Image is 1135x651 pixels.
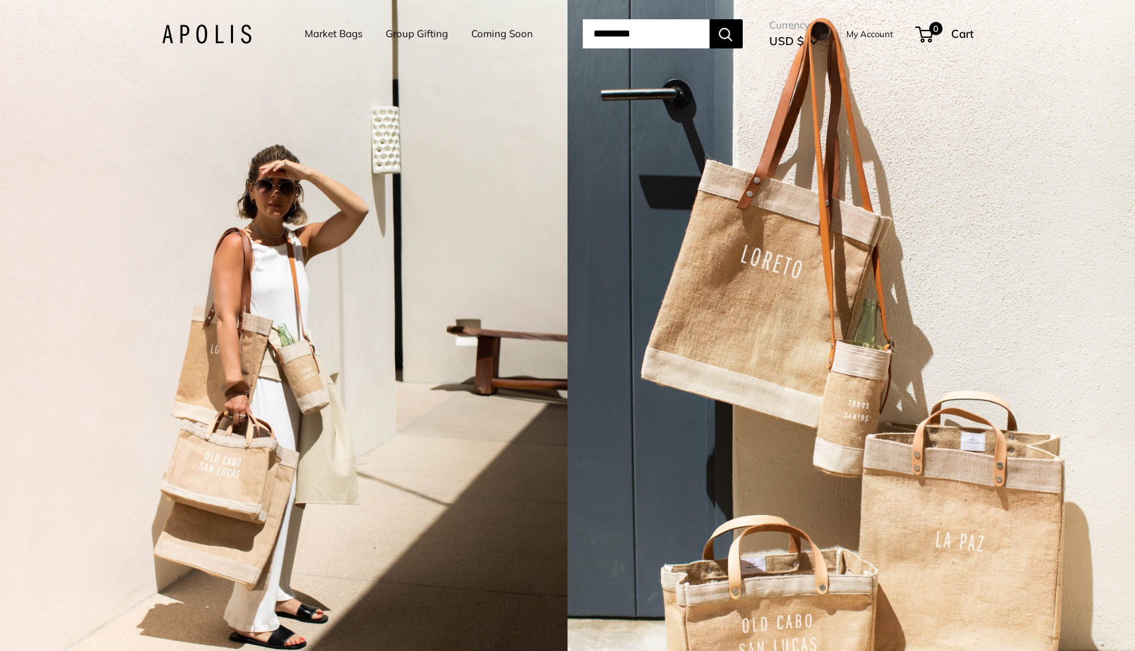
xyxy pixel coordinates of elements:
button: Search [710,19,743,48]
span: Currency [769,16,818,35]
input: Search... [583,19,710,48]
span: Cart [951,27,974,40]
span: 0 [929,22,942,35]
span: USD $ [769,34,804,48]
a: Market Bags [305,25,362,43]
img: Apolis [162,25,252,44]
a: Group Gifting [386,25,448,43]
button: USD $ [769,31,818,52]
a: Coming Soon [471,25,533,43]
a: 0 Cart [917,23,974,44]
a: My Account [846,26,893,42]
